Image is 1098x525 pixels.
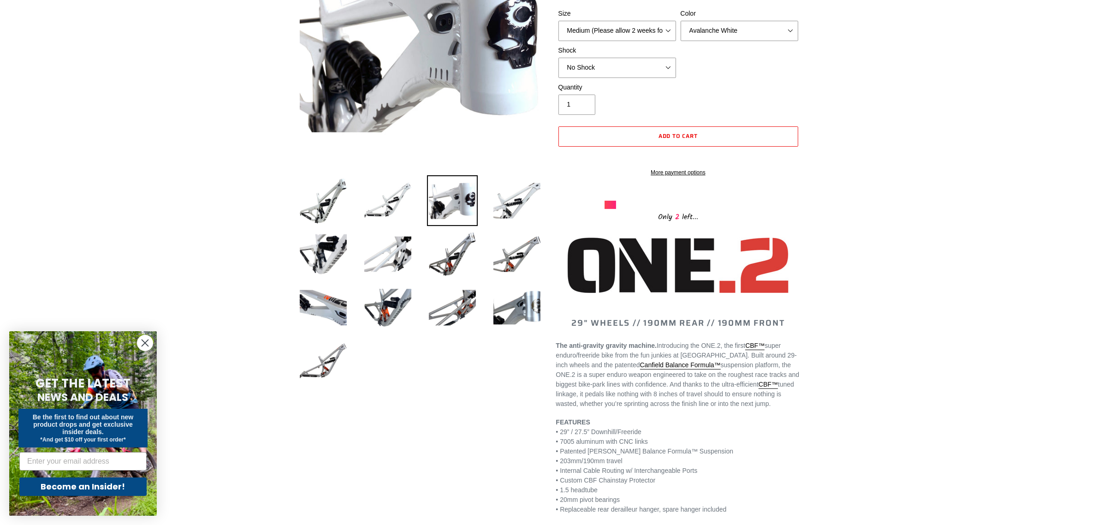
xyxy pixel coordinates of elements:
img: Load image into Gallery viewer, ONE.2 Super Enduro - Frameset [427,282,478,333]
img: Load image into Gallery viewer, ONE.2 Super Enduro - Frameset [362,229,413,280]
a: More payment options [558,168,798,177]
label: Quantity [558,83,676,92]
label: Size [558,9,676,18]
img: Load image into Gallery viewer, ONE.2 Super Enduro - Frameset [298,175,349,226]
img: Load image into Gallery viewer, ONE.2 Super Enduro - Frameset [492,175,542,226]
span: NEWS AND DEALS [38,390,129,405]
img: Load image into Gallery viewer, ONE.2 Super Enduro - Frameset [298,282,349,333]
img: Load image into Gallery viewer, ONE.2 Super Enduro - Frameset [298,336,349,387]
button: Become an Insider! [19,477,147,496]
img: Load image into Gallery viewer, ONE.2 Super Enduro - Frameset [427,175,478,226]
label: Color [681,9,798,18]
span: GET THE LATEST [36,375,131,392]
label: Shock [558,46,676,55]
img: Load image into Gallery viewer, ONE.2 Super Enduro - Frameset [298,229,349,280]
img: Load image into Gallery viewer, ONE.2 Super Enduro - Frameset [362,282,413,333]
button: Add to cart [558,126,798,147]
strong: FEATURES [556,418,590,426]
a: Canfield Balance Formula™ [640,361,721,370]
div: Only left... [605,209,752,223]
span: tuned linkage, it pedals like nothing with 8 inches of travel should to ensure nothing is wasted,... [556,381,795,407]
span: Introducing the ONE.2, the first [657,342,745,349]
img: Load image into Gallery viewer, ONE.2 Super Enduro - Frameset [427,229,478,280]
button: Close dialog [137,335,153,351]
span: *And get $10 off your first order* [40,436,125,443]
img: Load image into Gallery viewer, ONE.2 Super Enduro - Frameset [362,175,413,226]
span: Be the first to find out about new product drops and get exclusive insider deals. [33,413,134,436]
a: CBF™ [759,381,778,389]
span: super enduro/freeride bike from the fun junkies at [GEOGRAPHIC_DATA]. Built around 29-inch wheels... [556,342,797,369]
span: suspension platform, the ONE.2 is a super enduro weapon engineered to take on the roughest race t... [556,361,800,388]
span: Add to cart [659,131,698,140]
img: Load image into Gallery viewer, ONE.2 Super Enduro - Frameset [492,282,542,333]
a: CBF™ [745,342,765,350]
input: Enter your email address [19,452,147,471]
span: 2 [672,211,682,223]
strong: The anti-gravity gravity machine. [556,342,657,349]
span: 29" WHEELS // 190MM REAR // 190MM FRONT [571,316,784,329]
img: Load image into Gallery viewer, ONE.2 Super Enduro - Frameset [492,229,542,280]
